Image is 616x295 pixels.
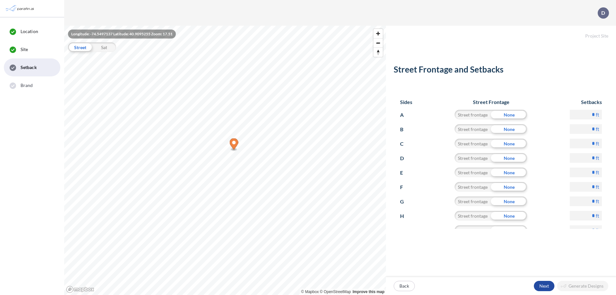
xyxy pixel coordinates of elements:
label: ft [596,111,599,118]
p: I [400,225,412,236]
div: None [491,182,527,192]
p: G [400,196,412,207]
p: C [400,139,412,149]
h2: Street Frontage and Setbacks [394,65,608,77]
label: ft [596,169,599,176]
div: None [491,124,527,134]
div: Street frontage [455,124,491,134]
div: None [491,110,527,119]
a: Improve this map [353,290,384,294]
label: ft [596,184,599,190]
span: Site [21,46,28,53]
p: Back [399,283,409,289]
div: Sat [92,42,116,52]
div: None [491,211,527,221]
h6: Sides [400,99,412,105]
label: ft [596,198,599,204]
h6: Setbacks [570,99,602,105]
p: B [400,124,412,134]
div: Street frontage [455,153,491,163]
p: D [601,10,605,16]
span: Location [21,28,38,35]
p: H [400,211,412,221]
div: None [491,225,527,235]
label: ft [596,227,599,233]
button: Zoom out [373,38,383,48]
button: Back [394,281,415,291]
div: None [491,196,527,206]
div: Street frontage [455,182,491,192]
div: Street frontage [455,110,491,119]
p: Next [539,283,549,289]
span: Zoom out [373,39,383,48]
div: Street frontage [455,139,491,148]
button: Zoom in [373,29,383,38]
p: A [400,110,412,120]
span: Setback [21,64,37,71]
label: ft [596,155,599,161]
div: Longitude: -74.5497137 Latitude: 40.9095255 Zoom: 17.51 [68,30,176,39]
label: ft [596,140,599,147]
div: Street frontage [455,196,491,206]
button: Reset bearing to north [373,48,383,57]
span: Brand [21,82,33,89]
button: Next [534,281,554,291]
div: None [491,153,527,163]
a: Mapbox [301,290,319,294]
canvas: Map [64,26,386,295]
div: Street frontage [455,225,491,235]
a: OpenStreetMap [320,290,351,294]
div: None [491,168,527,177]
label: ft [596,126,599,132]
p: E [400,168,412,178]
div: None [491,139,527,148]
h6: Street Frontage [449,99,534,105]
p: D [400,153,412,163]
div: Map marker [230,138,238,152]
a: Mapbox homepage [66,286,94,293]
h5: Project Site [386,26,616,39]
div: Street frontage [455,168,491,177]
div: Street [68,42,92,52]
p: F [400,182,412,192]
div: Street frontage [455,211,491,221]
img: Parafin [5,3,36,14]
label: ft [596,213,599,219]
